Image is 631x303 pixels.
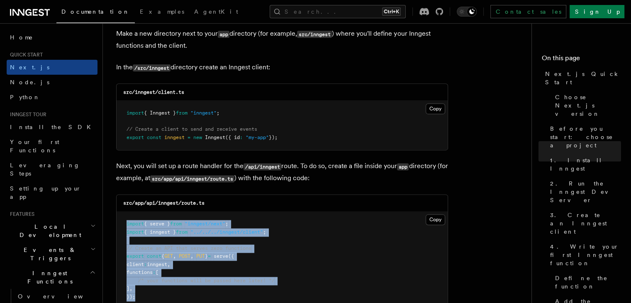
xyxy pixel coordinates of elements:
[127,134,144,140] span: export
[244,163,281,170] code: /api/inngest
[547,121,621,153] a: Before you start: choose a project
[205,134,225,140] span: Inngest
[7,90,97,105] a: Python
[7,246,90,262] span: Events & Triggers
[7,242,97,266] button: Events & Triggers
[127,294,135,300] span: });
[7,134,97,158] a: Your first Functions
[167,261,170,267] span: ,
[193,134,202,140] span: new
[116,61,448,73] p: In the directory create an Inngest client:
[7,60,97,75] a: Next.js
[7,120,97,134] a: Install the SDK
[426,214,445,225] button: Copy
[138,278,275,283] span: /* your functions will be passed here later! */
[127,269,153,275] span: functions
[225,221,228,227] span: ;
[7,266,97,289] button: Inngest Functions
[156,269,158,275] span: [
[147,253,161,259] span: const
[397,163,409,170] code: app
[127,110,144,116] span: import
[153,269,156,275] span: :
[542,66,621,90] a: Next.js Quick Start
[382,7,401,16] kbd: Ctrl+K
[7,211,34,217] span: Features
[194,8,238,15] span: AgentKit
[176,110,188,116] span: from
[263,229,266,235] span: ;
[228,253,234,259] span: ({
[10,162,80,177] span: Leveraging Steps
[7,51,43,58] span: Quick start
[550,125,621,149] span: Before you start: choose a project
[10,94,40,100] span: Python
[147,134,161,140] span: const
[217,110,219,116] span: ;
[10,185,81,200] span: Setting up your app
[164,134,185,140] span: inngest
[127,229,144,235] span: import
[552,271,621,294] a: Define the function
[170,221,182,227] span: from
[56,2,135,23] a: Documentation
[190,229,263,235] span: "../../../inngest/client"
[127,253,144,259] span: export
[550,242,621,267] span: 4. Write your first Inngest function
[547,176,621,208] a: 2. Run the Inngest Dev Server
[7,269,90,286] span: Inngest Functions
[10,79,49,86] span: Node.js
[189,2,243,22] a: AgentKit
[542,53,621,66] h4: On this page
[173,253,176,259] span: ,
[127,245,251,251] span: // Create an API that serves zero functions
[214,253,228,259] span: serve
[10,33,33,42] span: Home
[218,31,229,38] code: app
[225,134,240,140] span: ({ id
[127,126,257,132] span: // Create a client to send and receive events
[144,229,176,235] span: { inngest }
[123,200,205,206] code: src/app/api/inngest/route.ts
[190,110,217,116] span: "inngest"
[7,111,46,118] span: Inngest tour
[144,221,170,227] span: { serve }
[547,208,621,239] a: 3. Create an Inngest client
[7,30,97,45] a: Home
[135,2,189,22] a: Examples
[127,221,144,227] span: import
[150,175,234,182] code: src/app/api/inngest/route.ts
[185,221,225,227] span: "inngest/next"
[457,7,477,17] button: Toggle dark mode
[196,253,205,259] span: PUT
[176,229,188,235] span: from
[144,110,176,116] span: { Inngest }
[426,103,445,114] button: Copy
[570,5,624,18] a: Sign Up
[179,253,190,259] span: POST
[61,8,130,15] span: Documentation
[550,156,621,173] span: 1. Install Inngest
[140,8,184,15] span: Examples
[297,31,332,38] code: src/inngest
[7,181,97,204] a: Setting up your app
[7,222,90,239] span: Local Development
[205,253,208,259] span: }
[7,75,97,90] a: Node.js
[545,70,621,86] span: Next.js Quick Start
[188,134,190,140] span: =
[144,261,147,267] span: :
[208,253,211,259] span: =
[116,28,448,51] p: Make a new directory next to your directory (for example, ) where you'll define your Inngest func...
[129,286,132,291] span: ,
[123,89,184,95] code: src/inngest/client.ts
[133,64,171,71] code: /src/inngest
[190,253,193,259] span: ,
[164,253,173,259] span: GET
[555,93,621,118] span: Choose Next.js version
[7,219,97,242] button: Local Development
[10,124,96,130] span: Install the SDK
[10,64,49,71] span: Next.js
[127,286,129,291] span: ]
[7,158,97,181] a: Leveraging Steps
